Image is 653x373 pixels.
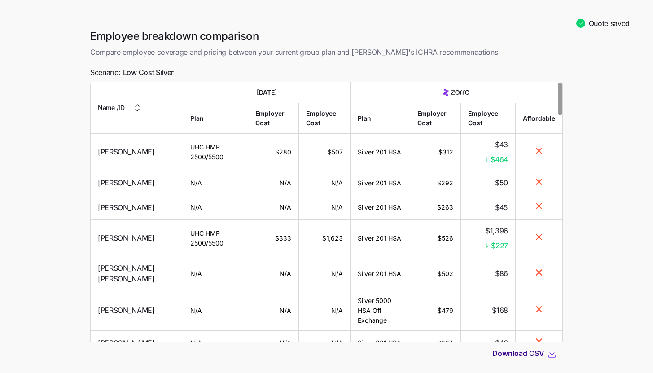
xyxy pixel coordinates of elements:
td: $333 [248,220,299,257]
span: $1,396 [486,225,508,237]
td: N/A [183,257,248,290]
td: N/A [183,290,248,331]
span: $45 [495,202,508,213]
span: [PERSON_NAME] [98,233,155,244]
td: $263 [410,195,461,220]
span: $86 [495,268,508,279]
td: N/A [248,331,299,355]
td: Silver 5000 HSA Off Exchange [351,290,410,331]
th: Employee Cost [299,103,351,133]
span: Download CSV [492,348,544,359]
span: [PERSON_NAME] [98,177,155,189]
span: Low Cost Silver [123,67,174,78]
td: N/A [183,195,248,220]
span: [PERSON_NAME] [PERSON_NAME] [98,262,175,285]
td: $312 [410,134,461,171]
span: $227 [491,240,508,251]
span: [PERSON_NAME] [98,337,155,348]
span: $43 [495,139,508,150]
td: Silver 201 HSA [351,171,410,195]
td: N/A [299,290,351,331]
td: $502 [410,257,461,290]
td: N/A [183,171,248,195]
span: Quote saved [589,18,630,29]
span: $50 [495,177,508,189]
td: Silver 201 HSA [351,134,410,171]
td: N/A [248,257,299,290]
span: Name / ID [98,103,125,113]
td: N/A [299,171,351,195]
th: Employee Cost [461,103,516,133]
td: $526 [410,220,461,257]
td: $324 [410,331,461,355]
span: $464 [491,154,508,165]
h1: Employee breakdown comparison [90,29,563,43]
span: [PERSON_NAME] [98,305,155,316]
td: $507 [299,134,351,171]
th: Employer Cost [248,103,299,133]
th: Plan [183,103,248,133]
span: $168 [492,305,508,316]
td: $1,623 [299,220,351,257]
td: $292 [410,171,461,195]
td: N/A [248,290,299,331]
td: Silver 201 HSA [351,257,410,290]
td: N/A [299,257,351,290]
button: Name /ID [98,102,143,113]
td: $280 [248,134,299,171]
th: Affordable [516,103,562,133]
span: Compare employee coverage and pricing between your current group plan and [PERSON_NAME]'s ICHRA r... [90,47,563,58]
td: UHC HMP 2500/5500 [183,134,248,171]
th: [DATE] [183,82,351,103]
button: Download CSV [492,348,547,359]
td: Silver 201 HSA [351,331,410,355]
span: Scenario: [90,67,174,78]
td: N/A [248,171,299,195]
td: N/A [183,331,248,355]
td: $479 [410,290,461,331]
td: Silver 201 HSA [351,195,410,220]
td: UHC HMP 2500/5500 [183,220,248,257]
td: N/A [248,195,299,220]
span: $46 [495,337,508,348]
td: N/A [299,195,351,220]
td: N/A [299,331,351,355]
span: [PERSON_NAME] [98,202,155,213]
th: Plan [351,103,410,133]
td: Silver 201 HSA [351,220,410,257]
th: Employer Cost [410,103,461,133]
span: [PERSON_NAME] [98,146,155,158]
